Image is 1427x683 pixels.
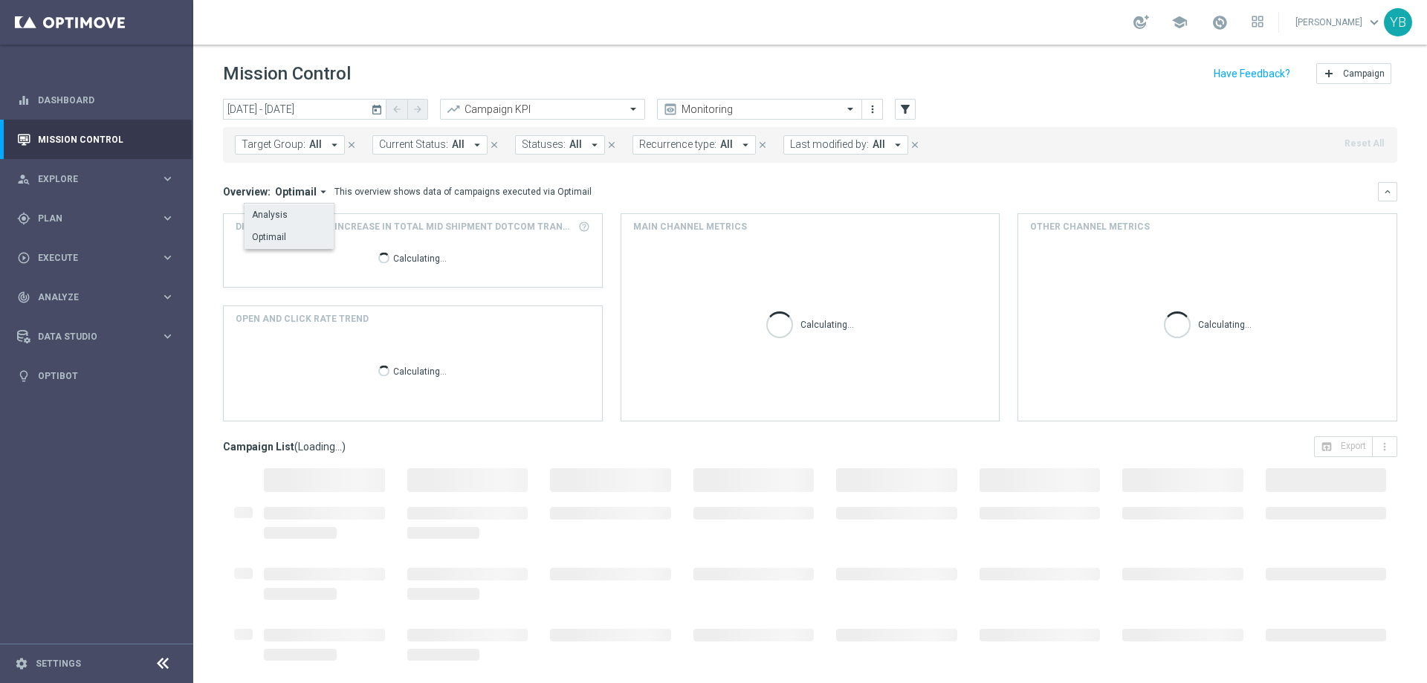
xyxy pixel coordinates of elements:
[633,220,747,233] h4: Main channel metrics
[345,137,358,153] button: close
[1198,317,1252,331] p: Calculating...
[800,317,854,331] p: Calculating...
[328,138,341,152] i: arrow_drop_down
[245,227,334,249] div: Press SPACE to deselect this row.
[16,213,175,224] div: gps_fixed Plan keyboard_arrow_right
[245,204,334,227] div: Press SPACE to select this row.
[1373,436,1397,457] button: more_vert
[1030,220,1150,233] h4: Other channel metrics
[606,140,617,150] i: close
[17,80,175,120] div: Dashboard
[17,356,175,395] div: Optibot
[1323,68,1335,80] i: add
[16,370,175,382] button: lightbulb Optibot
[161,329,175,343] i: keyboard_arrow_right
[17,212,161,225] div: Plan
[17,251,161,265] div: Execute
[1314,440,1397,452] multiple-options-button: Export to CSV
[392,104,402,114] i: arrow_back
[1316,63,1391,84] button: add Campaign
[393,250,447,264] p: Calculating...
[407,99,428,120] button: arrow_forward
[16,331,175,343] button: Data Studio keyboard_arrow_right
[16,252,175,264] div: play_circle_outline Execute keyboard_arrow_right
[17,291,30,304] i: track_changes
[1171,14,1188,30] span: school
[412,104,423,114] i: arrow_forward
[16,173,175,185] button: person_search Explore keyboard_arrow_right
[223,440,346,453] h3: Campaign List
[317,185,330,198] i: arrow_drop_down
[899,103,912,116] i: filter_alt
[489,140,499,150] i: close
[588,138,601,152] i: arrow_drop_down
[446,102,461,117] i: trending_up
[161,250,175,265] i: keyboard_arrow_right
[17,172,30,186] i: person_search
[17,120,175,159] div: Mission Control
[452,138,465,151] span: All
[371,103,384,116] i: today
[346,140,357,150] i: close
[16,134,175,146] div: Mission Control
[1294,11,1384,33] a: [PERSON_NAME]keyboard_arrow_down
[252,208,288,221] div: Analysis
[891,138,905,152] i: arrow_drop_down
[1343,68,1385,79] span: Campaign
[235,135,345,155] button: Target Group: All arrow_drop_down
[294,440,298,453] span: (
[16,291,175,303] div: track_changes Analyze keyboard_arrow_right
[38,175,161,184] span: Explore
[639,138,716,151] span: Recurrence type:
[271,185,334,198] button: Optimail arrow_drop_down
[161,211,175,225] i: keyboard_arrow_right
[632,135,756,155] button: Recurrence type: All arrow_drop_down
[38,80,175,120] a: Dashboard
[756,137,769,153] button: close
[236,220,574,233] span: Direct Response VS Increase In Total Mid Shipment Dotcom Transaction Amount
[873,138,885,151] span: All
[1366,14,1382,30] span: keyboard_arrow_down
[515,135,605,155] button: Statuses: All arrow_drop_down
[739,138,752,152] i: arrow_drop_down
[1378,182,1397,201] button: keyboard_arrow_down
[38,214,161,223] span: Plan
[393,363,447,377] p: Calculating...
[386,99,407,120] button: arrow_back
[17,330,161,343] div: Data Studio
[865,100,880,118] button: more_vert
[16,94,175,106] button: equalizer Dashboard
[372,135,488,155] button: Current Status: All arrow_drop_down
[17,94,30,107] i: equalizer
[720,138,733,151] span: All
[1382,187,1393,197] i: keyboard_arrow_down
[38,356,175,395] a: Optibot
[38,253,161,262] span: Execute
[663,102,678,117] i: preview
[1314,436,1373,457] button: open_in_browser Export
[1321,441,1333,453] i: open_in_browser
[15,657,28,670] i: settings
[236,312,369,326] h4: OPEN AND CLICK RATE TREND
[38,120,175,159] a: Mission Control
[488,137,501,153] button: close
[470,138,484,152] i: arrow_drop_down
[17,251,30,265] i: play_circle_outline
[17,212,30,225] i: gps_fixed
[867,103,878,115] i: more_vert
[242,138,305,151] span: Target Group:
[298,440,342,453] span: Loading...
[38,332,161,341] span: Data Studio
[757,140,768,150] i: close
[569,138,582,151] span: All
[369,99,386,121] button: today
[252,230,286,244] div: Optimail
[334,185,592,198] div: This overview shows data of campaigns executed via Optimail
[522,138,566,151] span: Statuses:
[17,369,30,383] i: lightbulb
[223,99,386,120] input: Select date range
[379,138,448,151] span: Current Status:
